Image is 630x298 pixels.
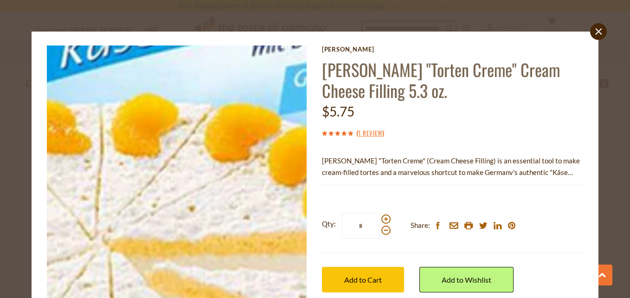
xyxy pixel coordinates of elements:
span: Add to Cart [344,275,382,284]
a: [PERSON_NAME] [322,45,585,53]
a: [PERSON_NAME] "Torten Creme" Cream Cheese Filling 5.3 oz. [322,57,560,103]
strong: Qty: [322,218,336,230]
a: 1 Review [358,128,382,138]
button: Add to Cart [322,267,404,292]
span: ( ) [356,128,384,137]
a: Add to Wishlist [419,267,514,292]
span: [PERSON_NAME] "Torten Creme" (Cream Cheese Filling) is an essential tool to make cream-filled tor... [322,156,584,223]
span: Share: [411,220,430,231]
input: Qty: [342,213,380,239]
span: $5.75 [322,104,354,119]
